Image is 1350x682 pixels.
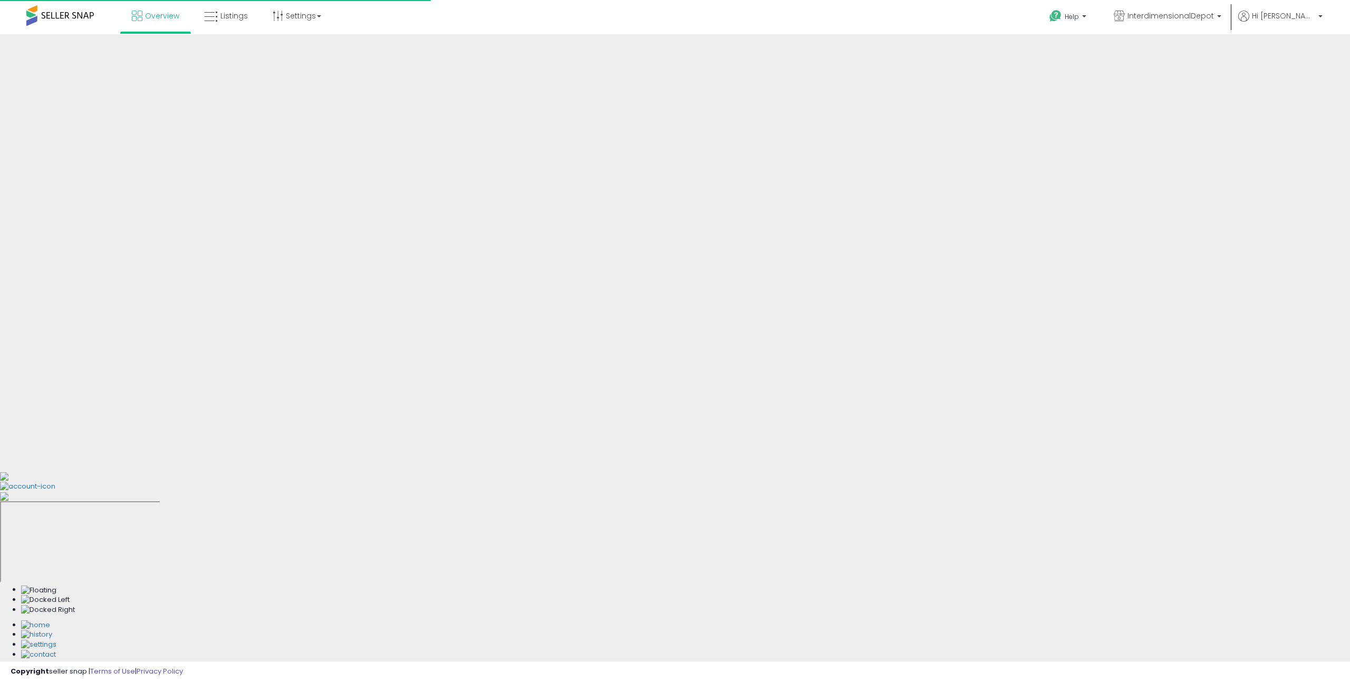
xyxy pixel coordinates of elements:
img: History [21,630,52,640]
img: Floating [21,586,56,596]
span: Help [1065,12,1079,21]
img: Settings [21,640,56,650]
span: InterdimensionalDepot [1127,11,1214,21]
a: Help [1041,2,1097,34]
img: Docked Right [21,605,75,615]
span: Listings [220,11,248,21]
span: Overview [145,11,179,21]
i: Get Help [1049,9,1062,23]
img: Contact [21,650,56,660]
img: Home [21,620,50,630]
a: Hi [PERSON_NAME] [1238,11,1323,34]
span: Hi [PERSON_NAME] [1252,11,1315,21]
img: Docked Left [21,595,70,605]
